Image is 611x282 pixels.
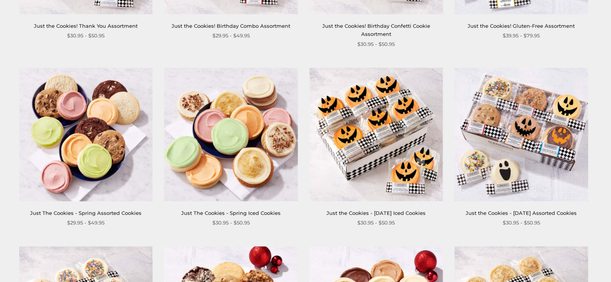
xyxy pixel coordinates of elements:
a: Just the Cookies! Thank You Assortment [34,23,138,29]
span: $30.95 - $50.95 [357,40,395,48]
a: Just the Cookies! Gluten-Free Assortment [468,23,575,29]
span: $29.95 - $49.95 [67,219,104,227]
span: $30.95 - $50.95 [67,32,104,40]
span: $30.95 - $50.95 [212,219,250,227]
span: $39.95 - $79.95 [503,32,540,40]
a: Just the Cookies - [DATE] Iced Cookies [327,210,426,216]
a: Just the Cookies! Birthday Combo Assortment [172,23,290,29]
img: Just The Cookies - Spring Iced Cookies [164,68,298,201]
span: $29.95 - $49.95 [212,32,250,40]
a: Just the Cookies! Birthday Confetti Cookie Assortment [322,23,430,37]
span: $30.95 - $50.95 [357,219,395,227]
a: Just the Cookies - [DATE] Assorted Cookies [466,210,577,216]
img: Just The Cookies - Spring Assorted Cookies [19,68,153,201]
a: Just The Cookies - Spring Assorted Cookies [30,210,141,216]
img: Just the Cookies - Halloween Iced Cookies [310,68,443,201]
a: Just The Cookies - Spring Iced Cookies [181,210,281,216]
img: Just the Cookies - Halloween Assorted Cookies [454,68,588,201]
iframe: Sign Up via Text for Offers [6,253,80,276]
span: $30.95 - $50.95 [503,219,540,227]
